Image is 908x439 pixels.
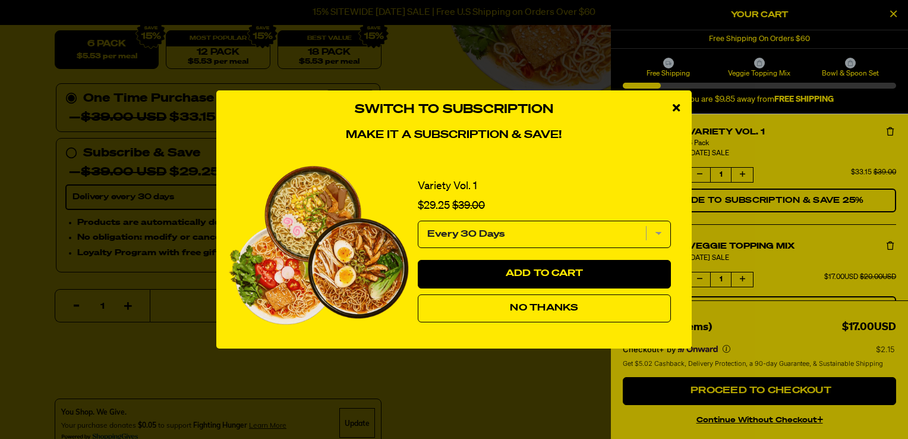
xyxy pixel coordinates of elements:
[418,221,671,248] select: subscription frequency
[228,154,680,337] div: 1 of 1
[228,166,409,325] img: View Variety Vol. 1
[418,260,671,289] button: Add to Cart
[228,102,680,117] h3: Switch to Subscription
[418,178,477,195] a: Variety Vol. 1
[228,129,680,142] h4: Make it a subscription & save!
[452,200,485,211] span: $39.00
[418,294,671,323] button: No Thanks
[418,200,450,211] span: $29.25
[661,90,692,126] div: close modal
[506,269,584,278] span: Add to Cart
[510,303,578,313] span: No Thanks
